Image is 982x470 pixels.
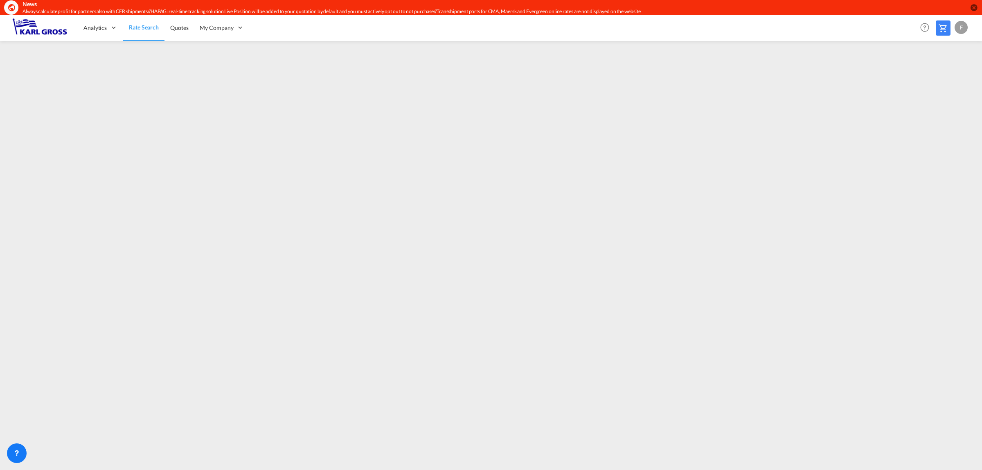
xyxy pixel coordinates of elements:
[83,24,107,32] span: Analytics
[955,21,968,34] div: F
[918,20,936,35] div: Help
[970,3,978,11] button: icon-close-circle
[78,14,123,41] div: Analytics
[194,14,250,41] div: My Company
[7,3,16,11] md-icon: icon-earth
[23,8,832,15] div: Always calculate profit for partners also with CFR shipments//HAPAG: real-time tracking solution ...
[164,14,194,41] a: Quotes
[200,24,233,32] span: My Company
[123,14,164,41] a: Rate Search
[918,20,932,34] span: Help
[12,18,68,37] img: 3269c73066d711f095e541db4db89301.png
[129,24,159,31] span: Rate Search
[170,24,188,31] span: Quotes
